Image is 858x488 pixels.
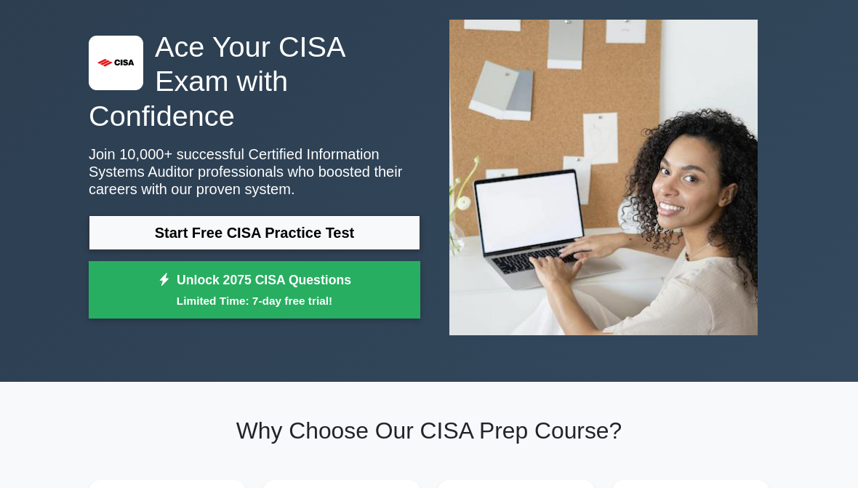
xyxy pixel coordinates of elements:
[89,30,420,134] h1: Ace Your CISA Exam with Confidence
[89,145,420,198] p: Join 10,000+ successful Certified Information Systems Auditor professionals who boosted their car...
[107,292,402,309] small: Limited Time: 7-day free trial!
[89,417,769,444] h2: Why Choose Our CISA Prep Course?
[89,215,420,250] a: Start Free CISA Practice Test
[89,261,420,319] a: Unlock 2075 CISA QuestionsLimited Time: 7-day free trial!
